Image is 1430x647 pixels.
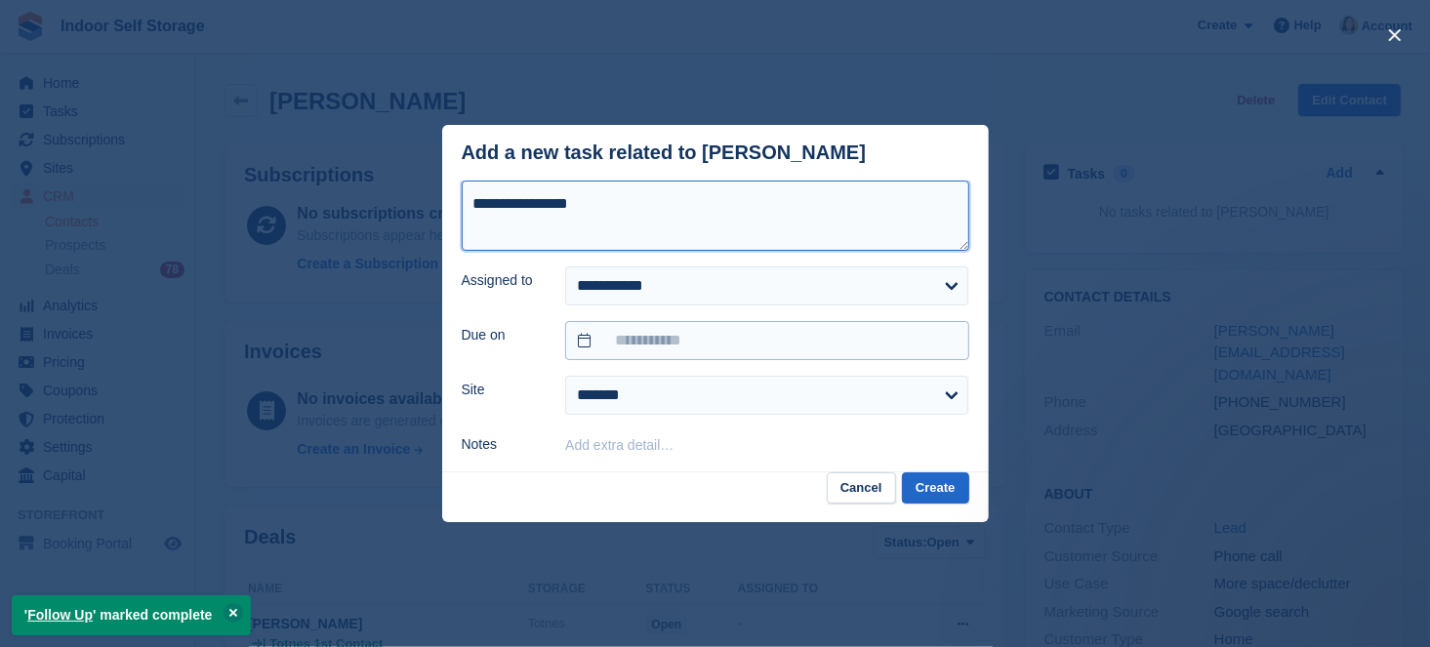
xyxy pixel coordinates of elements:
[827,472,896,505] button: Cancel
[1379,20,1410,51] button: close
[27,607,93,623] a: Follow Up
[462,380,543,400] label: Site
[462,142,867,164] div: Add a new task related to [PERSON_NAME]
[462,434,543,455] label: Notes
[12,595,251,635] p: ' ' marked complete
[462,325,543,345] label: Due on
[462,270,543,291] label: Assigned to
[902,472,968,505] button: Create
[565,437,674,453] button: Add extra detail…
